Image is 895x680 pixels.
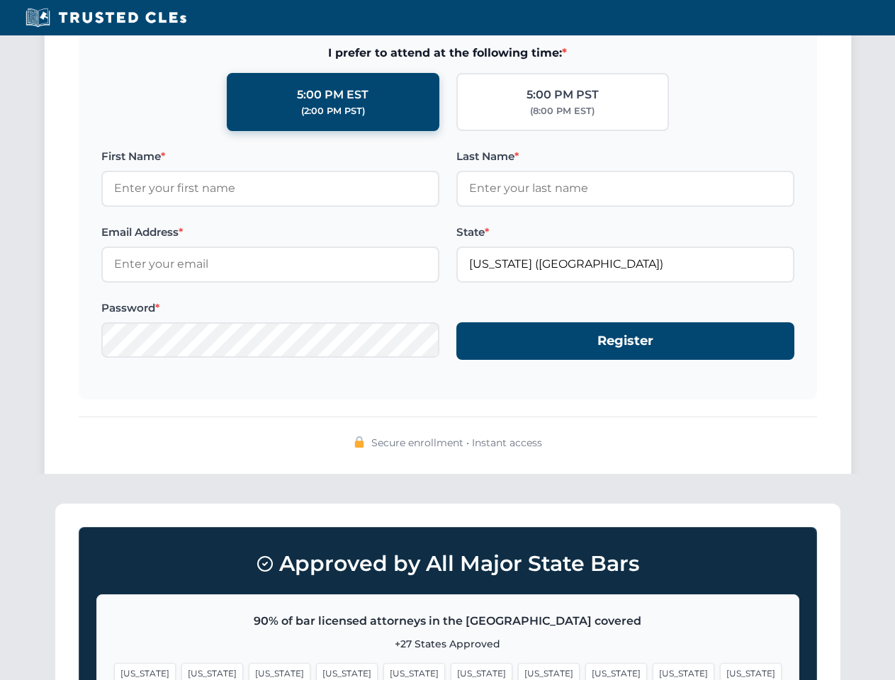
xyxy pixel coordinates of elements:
[456,148,794,165] label: Last Name
[456,322,794,360] button: Register
[101,246,439,282] input: Enter your email
[101,44,794,62] span: I prefer to attend at the following time:
[114,636,782,652] p: +27 States Approved
[301,104,365,118] div: (2:00 PM PST)
[297,86,368,104] div: 5:00 PM EST
[101,224,439,241] label: Email Address
[21,7,191,28] img: Trusted CLEs
[114,612,782,630] p: 90% of bar licensed attorneys in the [GEOGRAPHIC_DATA] covered
[101,148,439,165] label: First Name
[371,435,542,450] span: Secure enrollment • Instant access
[456,246,794,282] input: Florida (FL)
[456,171,794,206] input: Enter your last name
[456,224,794,241] label: State
[530,104,595,118] div: (8:00 PM EST)
[527,86,599,104] div: 5:00 PM PST
[96,545,799,583] h3: Approved by All Major State Bars
[101,171,439,206] input: Enter your first name
[101,300,439,317] label: Password
[354,436,365,448] img: 🔒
